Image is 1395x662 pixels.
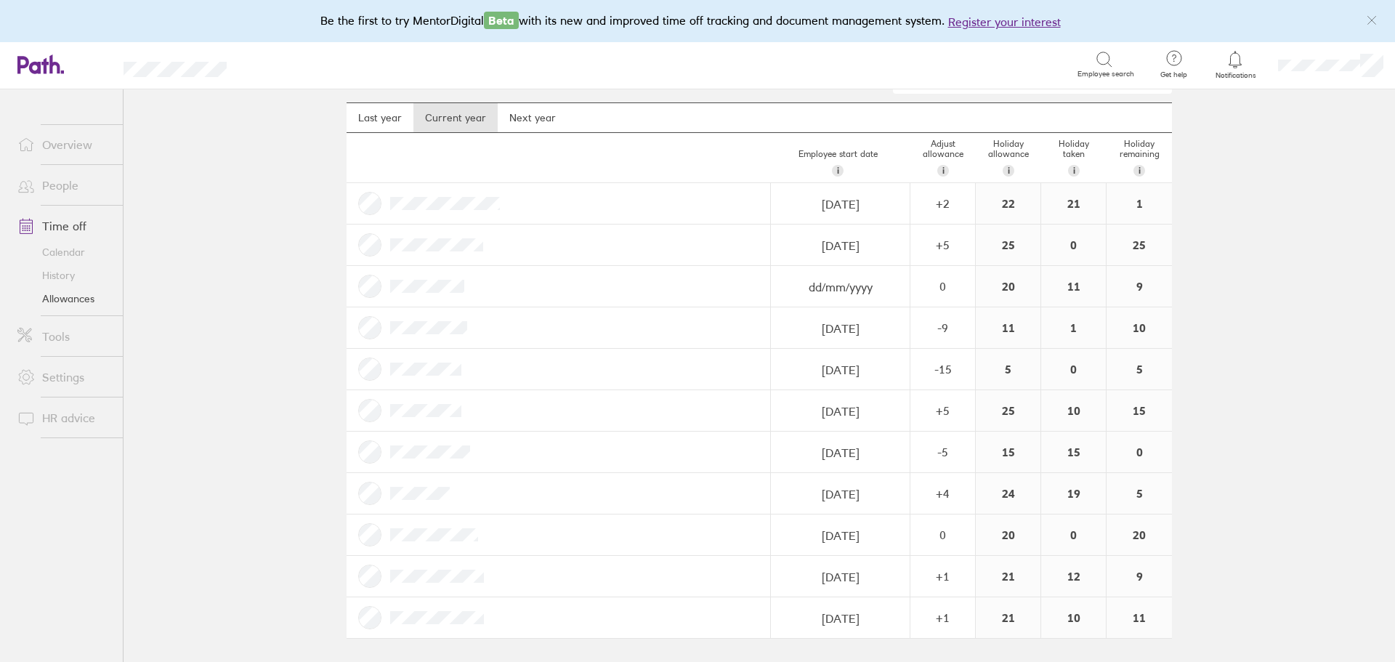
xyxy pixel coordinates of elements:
input: dd/mm/yyyy [772,184,909,225]
div: 9 [1107,266,1172,307]
div: 0 [911,280,974,293]
span: i [1008,165,1010,177]
div: 25 [976,225,1040,265]
div: 10 [1107,307,1172,348]
div: + 5 [911,238,974,251]
span: i [1139,165,1141,177]
div: + 2 [911,197,974,210]
button: Register your interest [948,13,1061,31]
div: 15 [1041,432,1106,472]
input: dd/mm/yyyy [772,432,909,473]
a: People [6,171,123,200]
div: 20 [976,266,1040,307]
div: 1 [1107,183,1172,224]
div: 0 [1041,349,1106,389]
div: 19 [1041,473,1106,514]
span: i [942,165,945,177]
input: dd/mm/yyyy [772,474,909,514]
div: -9 [911,321,974,334]
a: Overview [6,130,123,159]
span: Employee search [1077,70,1134,78]
div: 20 [976,514,1040,555]
div: 20 [1107,514,1172,555]
div: 21 [1041,183,1106,224]
div: Employee start date [765,143,910,182]
a: Time off [6,211,123,241]
div: 11 [1107,597,1172,638]
a: Current year [413,103,498,132]
div: + 4 [911,487,974,500]
span: i [837,165,839,177]
a: Last year [347,103,413,132]
input: dd/mm/yyyy [772,267,909,307]
input: dd/mm/yyyy [772,598,909,639]
input: dd/mm/yyyy [772,515,909,556]
a: Tools [6,322,123,351]
div: + 5 [911,404,974,417]
a: Settings [6,363,123,392]
div: -15 [911,363,974,376]
div: 25 [976,390,1040,431]
a: Calendar [6,241,123,264]
div: 15 [1107,390,1172,431]
div: 0 [1041,225,1106,265]
div: Search [266,57,303,70]
div: + 1 [911,611,974,624]
div: 5 [1107,473,1172,514]
div: 24 [976,473,1040,514]
div: Be the first to try MentorDigital with its new and improved time off tracking and document manage... [320,12,1075,31]
div: 21 [976,597,1040,638]
span: Notifications [1212,71,1259,80]
div: 25 [1107,225,1172,265]
div: 5 [1107,349,1172,389]
div: Holiday taken [1041,133,1107,182]
div: Adjust allowance [910,133,976,182]
div: 10 [1041,390,1106,431]
div: -5 [911,445,974,459]
div: 22 [976,183,1040,224]
div: 9 [1107,556,1172,597]
input: dd/mm/yyyy [772,557,909,597]
a: HR advice [6,403,123,432]
span: Get help [1150,70,1197,79]
div: 1 [1041,307,1106,348]
span: Beta [484,12,519,29]
input: dd/mm/yyyy [772,225,909,266]
div: Holiday remaining [1107,133,1172,182]
input: dd/mm/yyyy [772,308,909,349]
div: 21 [976,556,1040,597]
a: Allowances [6,287,123,310]
a: Notifications [1212,49,1259,80]
input: dd/mm/yyyy [772,350,909,390]
a: Next year [498,103,567,132]
span: i [1073,165,1075,177]
a: History [6,264,123,287]
div: 10 [1041,597,1106,638]
div: 15 [976,432,1040,472]
div: + 1 [911,570,974,583]
div: 0 [1041,514,1106,555]
div: Holiday allowance [976,133,1041,182]
div: 11 [976,307,1040,348]
div: 5 [976,349,1040,389]
input: dd/mm/yyyy [772,391,909,432]
div: 0 [911,528,974,541]
div: 0 [1107,432,1172,472]
div: 11 [1041,266,1106,307]
div: 12 [1041,556,1106,597]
